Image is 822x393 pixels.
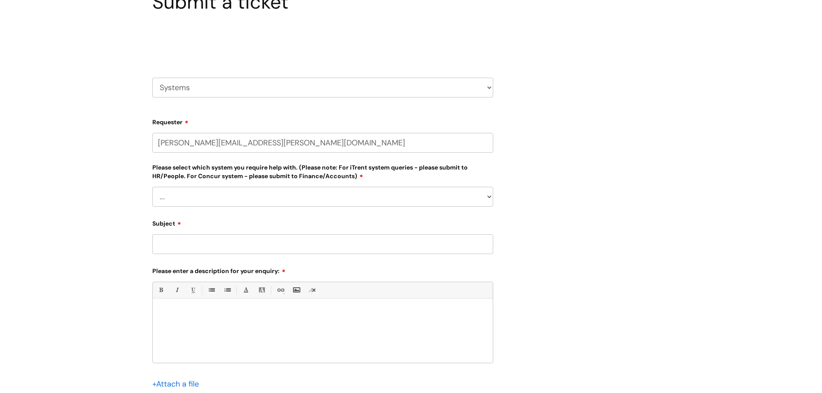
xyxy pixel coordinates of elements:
a: Back Color [256,285,267,296]
a: Font Color [240,285,251,296]
a: Remove formatting (Ctrl-\) [307,285,318,296]
input: Email [152,133,493,153]
span: + [152,379,156,389]
a: Underline(Ctrl-U) [187,285,198,296]
h2: Select issue type [152,34,493,50]
label: Please enter a description for your enquiry: [152,264,493,275]
label: Subject [152,217,493,227]
a: • Unordered List (Ctrl-Shift-7) [206,285,217,296]
a: Bold (Ctrl-B) [155,285,166,296]
a: 1. Ordered List (Ctrl-Shift-8) [222,285,233,296]
a: Italic (Ctrl-I) [171,285,182,296]
label: Requester [152,116,493,126]
div: Attach a file [152,377,204,391]
a: Link [275,285,286,296]
a: Insert Image... [291,285,302,296]
label: Please select which system you require help with. (Please note: For iTrent system queries - pleas... [152,162,493,180]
